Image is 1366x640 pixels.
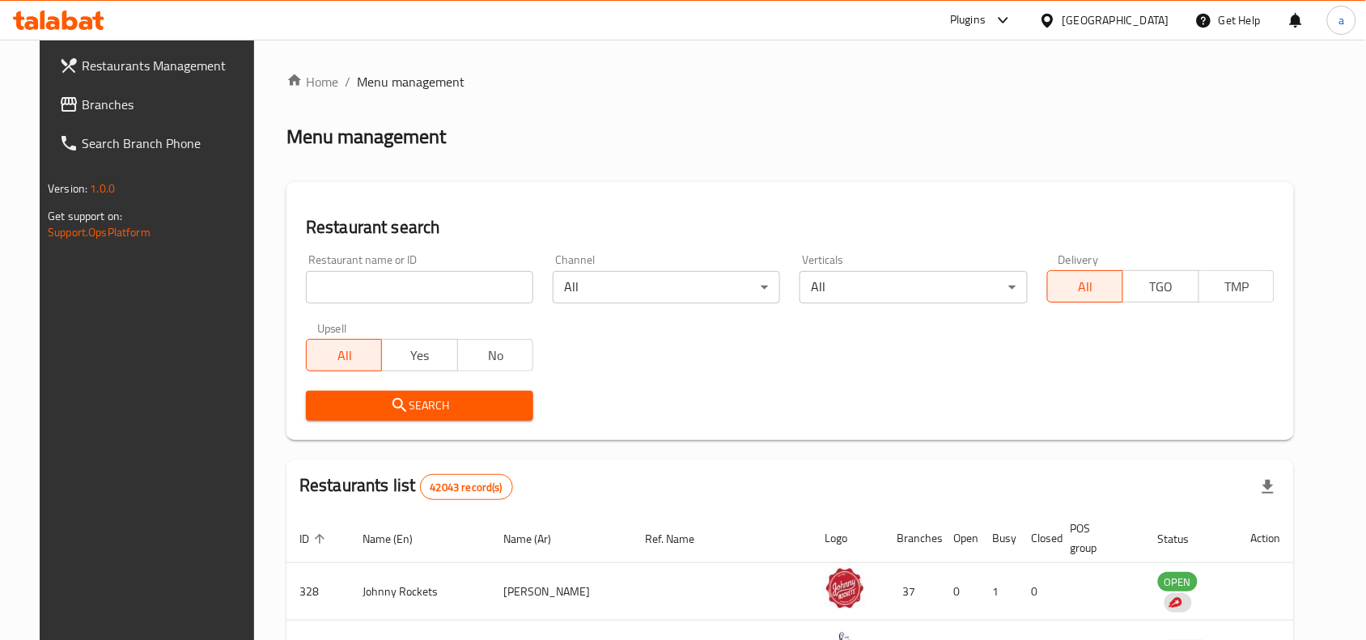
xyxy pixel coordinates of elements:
[90,178,115,199] span: 1.0.0
[46,124,268,163] a: Search Branch Phone
[82,56,255,75] span: Restaurants Management
[46,85,268,124] a: Branches
[885,563,941,621] td: 37
[381,339,457,371] button: Yes
[306,339,382,371] button: All
[1019,514,1058,563] th: Closed
[645,529,715,549] span: Ref. Name
[1063,11,1169,29] div: [GEOGRAPHIC_DATA]
[1158,529,1211,549] span: Status
[1206,275,1268,299] span: TMP
[306,391,533,421] button: Search
[885,514,941,563] th: Branches
[82,134,255,153] span: Search Branch Phone
[1168,595,1182,610] img: delivery hero logo
[1164,593,1192,612] div: Indicates that the vendor menu management has been moved to DH Catalog service
[306,271,533,303] input: Search for restaurant name or ID..
[1198,270,1275,303] button: TMP
[48,178,87,199] span: Version:
[1054,275,1117,299] span: All
[82,95,255,114] span: Branches
[553,271,780,303] div: All
[980,514,1019,563] th: Busy
[950,11,986,30] div: Plugins
[465,344,527,367] span: No
[421,480,512,495] span: 42043 record(s)
[48,222,151,243] a: Support.OpsPlatform
[1158,573,1198,591] span: OPEN
[286,72,338,91] a: Home
[941,514,980,563] th: Open
[1130,275,1192,299] span: TGO
[286,124,446,150] h2: Menu management
[286,563,350,621] td: 328
[317,323,347,334] label: Upsell
[299,473,513,500] h2: Restaurants list
[286,72,1294,91] nav: breadcrumb
[48,206,122,227] span: Get support on:
[491,563,632,621] td: [PERSON_NAME]
[350,563,491,621] td: Johnny Rockets
[1338,11,1344,29] span: a
[357,72,465,91] span: Menu management
[1071,519,1126,557] span: POS group
[1238,514,1294,563] th: Action
[980,563,1019,621] td: 1
[46,46,268,85] a: Restaurants Management
[420,474,513,500] div: Total records count
[313,344,375,367] span: All
[941,563,980,621] td: 0
[363,529,434,549] span: Name (En)
[319,396,520,416] span: Search
[1158,572,1198,591] div: OPEN
[457,339,533,371] button: No
[825,568,865,608] img: Johnny Rockets
[1249,468,1288,506] div: Export file
[299,529,330,549] span: ID
[812,514,885,563] th: Logo
[1047,270,1123,303] button: All
[306,215,1275,239] h2: Restaurant search
[504,529,573,549] span: Name (Ar)
[1019,563,1058,621] td: 0
[800,271,1027,303] div: All
[388,344,451,367] span: Yes
[1058,254,1099,265] label: Delivery
[345,72,350,91] li: /
[1122,270,1198,303] button: TGO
